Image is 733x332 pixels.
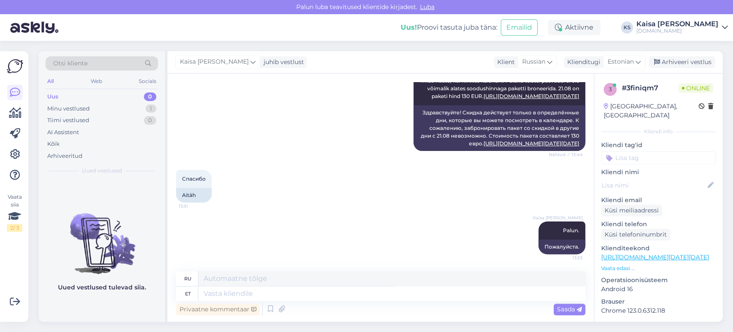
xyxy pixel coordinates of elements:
[601,264,716,272] p: Vaata edasi ...
[601,128,716,135] div: Kliendi info
[82,167,122,175] span: Uued vestlused
[563,227,579,234] span: Palun.
[601,151,716,164] input: Lisa tag
[621,22,633,34] div: KS
[144,116,156,125] div: 0
[551,255,583,261] span: 13:53
[533,215,583,221] span: Kaisa [PERSON_NAME]
[604,102,699,120] div: [GEOGRAPHIC_DATA], [GEOGRAPHIC_DATA]
[538,240,585,254] div: Пожалуйста.
[501,19,538,36] button: Emailid
[47,128,79,137] div: AI Assistent
[636,21,728,34] a: Kaisa [PERSON_NAME][DOMAIN_NAME]
[602,181,706,190] input: Lisa nimi
[484,140,579,147] a: [URL][DOMAIN_NAME][DATE][DATE]
[549,151,583,158] span: Nähtud ✓ 13:44
[609,86,612,92] span: 3
[39,198,165,275] img: No chats
[636,28,718,34] div: [DOMAIN_NAME]
[601,220,716,229] p: Kliendi telefon
[601,229,670,240] div: Küsi telefoninumbrit
[46,76,55,87] div: All
[176,188,212,203] div: Aitäh
[89,76,104,87] div: Web
[601,297,716,306] p: Brauser
[601,196,716,205] p: Kliendi email
[601,244,716,253] p: Klienditeekond
[176,304,260,315] div: Privaatne kommentaar
[7,224,22,232] div: 2 / 3
[601,141,716,150] p: Kliendi tag'id
[414,105,585,151] div: Здравствуйте! Скидка действует только в определённые дни, которые вы можете посмотреть в календар...
[260,58,304,67] div: juhib vestlust
[548,20,600,35] div: Aktiivne
[47,152,82,160] div: Arhiveeritud
[401,23,417,31] b: Uus!
[564,58,600,67] div: Klienditugi
[7,193,22,232] div: Vaata siia
[47,105,90,113] div: Minu vestlused
[601,306,716,315] p: Chrome 123.0.6312.118
[608,57,634,67] span: Estonian
[184,271,192,286] div: ru
[58,283,146,292] p: Uued vestlused tulevad siia.
[137,76,158,87] div: Socials
[47,116,89,125] div: Tiimi vestlused
[601,276,716,285] p: Operatsioonisüsteem
[185,286,191,301] div: et
[557,305,582,313] span: Saada
[47,140,60,148] div: Kõik
[522,57,545,67] span: Russian
[7,58,23,74] img: Askly Logo
[601,168,716,177] p: Kliendi nimi
[180,57,249,67] span: Kaisa [PERSON_NAME]
[601,205,662,216] div: Küsi meiliaadressi
[622,83,678,93] div: # 3finiqm7
[649,56,715,68] div: Arhiveeri vestlus
[182,175,206,182] span: Спасибо
[401,22,497,33] div: Proovi tasuta juba täna:
[146,105,156,113] div: 1
[678,83,713,93] span: Online
[144,92,156,101] div: 0
[636,21,718,28] div: Kaisa [PERSON_NAME]
[601,253,709,261] a: [URL][DOMAIN_NAME][DATE][DATE]
[484,93,579,99] a: [URL][DOMAIN_NAME][DATE][DATE]
[601,285,716,294] p: Android 16
[417,3,437,11] span: Luba
[47,92,58,101] div: Uus
[494,58,515,67] div: Klient
[53,59,88,68] span: Otsi kliente
[179,203,211,209] span: 13:51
